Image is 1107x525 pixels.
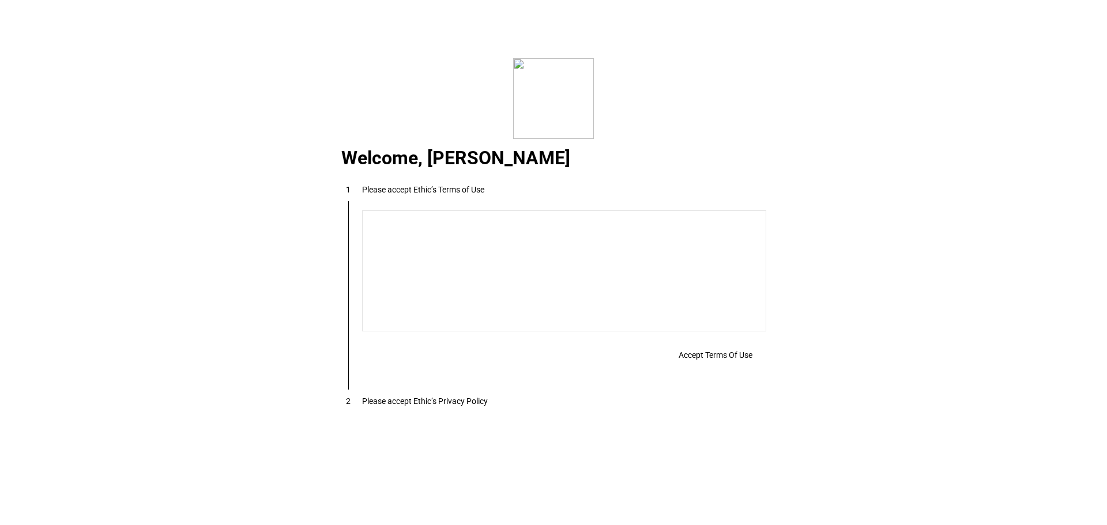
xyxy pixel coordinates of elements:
[513,58,594,139] img: corporate.svg
[346,185,351,194] span: 1
[346,396,351,406] span: 2
[362,396,488,406] div: Please accept Ethic’s Privacy Policy
[327,152,780,166] div: Welcome, [PERSON_NAME]
[362,185,484,194] div: Please accept Ethic’s Terms of Use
